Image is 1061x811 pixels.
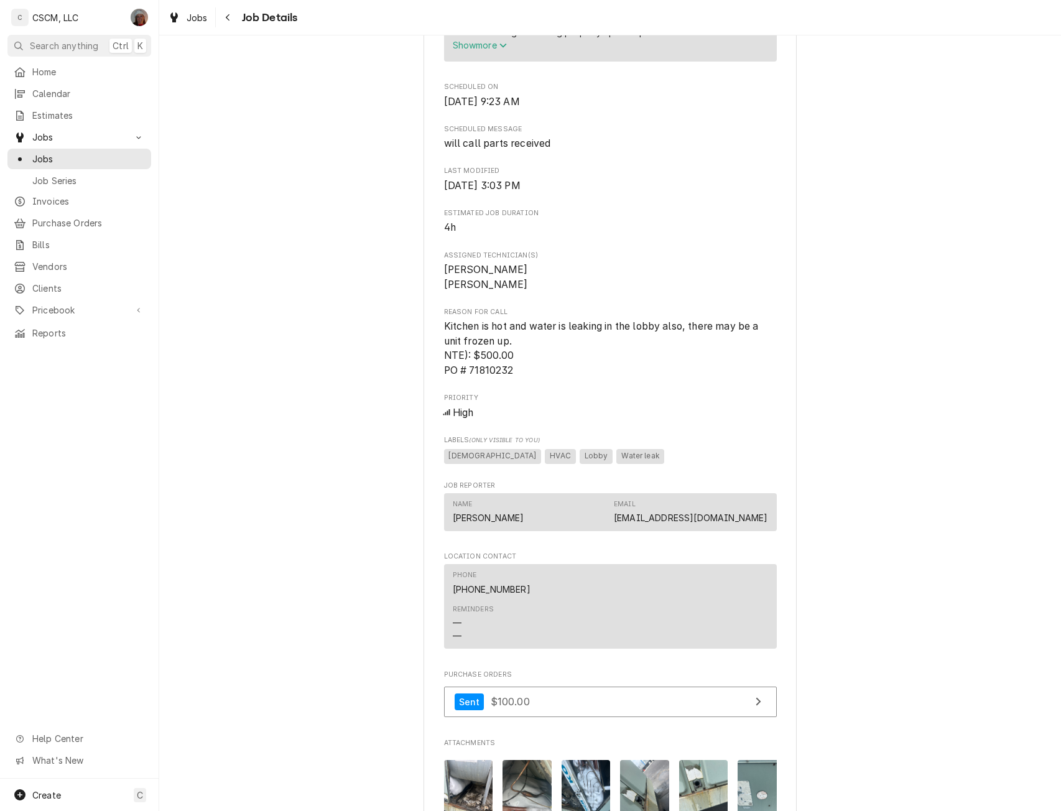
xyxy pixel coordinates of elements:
[580,449,613,464] span: Lobby
[444,564,777,649] div: Contact
[444,124,777,134] span: Scheduled Message
[7,127,151,147] a: Go to Jobs
[7,170,151,191] a: Job Series
[614,512,767,523] a: [EMAIL_ADDRESS][DOMAIN_NAME]
[444,82,777,109] div: Scheduled On
[444,208,777,235] div: Estimated Job Duration
[131,9,148,26] div: DV
[444,208,777,218] span: Estimated Job Duration
[444,738,777,748] span: Attachments
[32,195,145,208] span: Invoices
[491,695,530,708] span: $100.00
[7,256,151,277] a: Vendors
[32,152,145,165] span: Jobs
[137,39,143,52] span: K
[444,687,777,717] a: View Purchase Order
[131,9,148,26] div: Dena Vecchetti's Avatar
[32,754,144,767] span: What's New
[444,124,777,151] div: Scheduled Message
[444,435,777,445] span: Labels
[444,552,777,654] div: Location Contact
[444,307,777,378] div: Reason For Call
[444,264,528,276] span: [PERSON_NAME]
[453,629,461,642] div: —
[32,216,145,229] span: Purchase Orders
[444,262,777,292] span: Assigned Technician(s)
[113,39,129,52] span: Ctrl
[444,251,777,261] span: Assigned Technician(s)
[7,105,151,126] a: Estimates
[238,9,298,26] span: Job Details
[187,11,208,24] span: Jobs
[444,435,777,466] div: [object Object]
[7,300,151,320] a: Go to Pricebook
[444,95,777,109] span: Scheduled On
[444,552,777,562] span: Location Contact
[163,7,213,28] a: Jobs
[7,234,151,255] a: Bills
[444,405,777,420] div: High
[614,499,767,524] div: Email
[444,136,777,151] span: Scheduled Message
[7,278,151,299] a: Clients
[444,178,777,193] span: Last Modified
[32,790,61,800] span: Create
[453,570,530,595] div: Phone
[455,693,484,710] div: Sent
[7,213,151,233] a: Purchase Orders
[7,83,151,104] a: Calendar
[453,570,477,580] div: Phone
[453,39,768,52] button: Showmore
[444,493,777,531] div: Contact
[32,732,144,745] span: Help Center
[444,166,777,193] div: Last Modified
[444,251,777,292] div: Assigned Technician(s)
[444,481,777,537] div: Job Reporter
[444,670,777,723] div: Purchase Orders
[453,605,494,614] div: Reminders
[32,327,145,340] span: Reports
[444,221,456,233] span: 4h
[444,447,777,466] span: [object Object]
[453,511,524,524] div: [PERSON_NAME]
[444,96,520,108] span: [DATE] 9:23 AM
[32,282,145,295] span: Clients
[137,789,143,802] span: C
[32,87,145,100] span: Calendar
[218,7,238,27] button: Navigate back
[30,39,98,52] span: Search anything
[444,180,521,192] span: [DATE] 3:03 PM
[453,584,530,595] a: [PHONE_NUMBER]
[7,323,151,343] a: Reports
[32,109,145,122] span: Estimates
[444,320,761,376] span: Kitchen is hot and water is leaking in the lobby also, there may be a unit frozen up. NTE): $500....
[444,481,777,491] span: Job Reporter
[444,307,777,317] span: Reason For Call
[7,62,151,82] a: Home
[444,279,528,290] span: [PERSON_NAME]
[453,499,473,509] div: Name
[453,616,461,629] div: —
[453,605,494,642] div: Reminders
[444,319,777,378] span: Reason For Call
[32,260,145,273] span: Vendors
[7,750,151,771] a: Go to What's New
[11,9,29,26] div: C
[32,11,78,24] div: CSCM, LLC
[7,191,151,211] a: Invoices
[444,393,777,420] div: Priority
[453,40,507,50] span: Show more
[444,220,777,235] span: Estimated Job Duration
[453,499,524,524] div: Name
[32,238,145,251] span: Bills
[32,304,126,317] span: Pricebook
[444,166,777,176] span: Last Modified
[32,174,145,187] span: Job Series
[444,449,542,464] span: [DEMOGRAPHIC_DATA]
[444,493,777,537] div: Job Reporter List
[444,405,777,420] span: Priority
[444,670,777,680] span: Purchase Orders
[444,393,777,403] span: Priority
[7,149,151,169] a: Jobs
[444,82,777,92] span: Scheduled On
